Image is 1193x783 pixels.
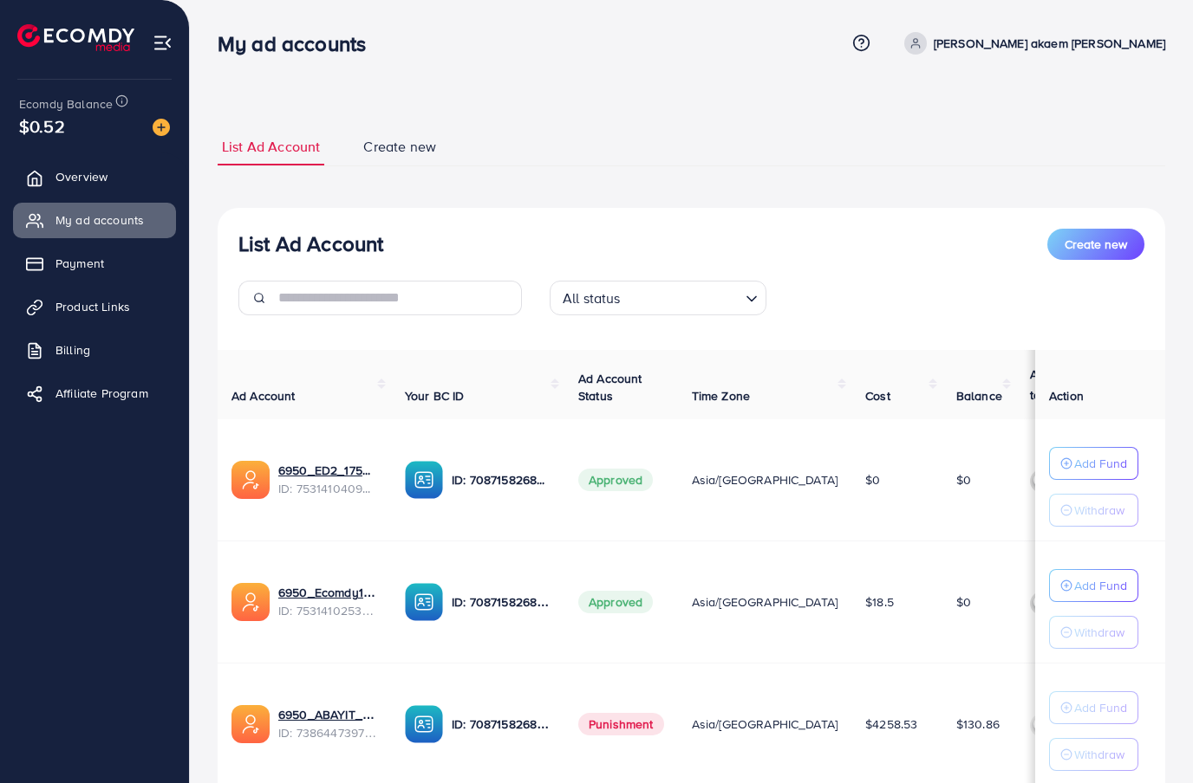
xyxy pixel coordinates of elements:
span: ID: 7531410409363144705 [278,480,377,497]
a: My ad accounts [13,203,176,237]
span: Action [1049,387,1084,404]
span: Time Zone [692,387,750,404]
span: My ad accounts [55,211,144,229]
span: Punishment [578,713,664,735]
a: Overview [13,159,176,194]
input: Search for option [626,282,739,311]
span: Ecomdy Balance [19,95,113,113]
img: ic-ba-acc.ded83a64.svg [405,583,443,621]
span: $0 [956,593,971,611]
span: $4258.53 [865,715,917,733]
span: Ad Account [231,387,296,404]
span: Asia/[GEOGRAPHIC_DATA] [692,715,838,733]
a: Payment [13,246,176,281]
span: List Ad Account [222,137,320,157]
a: Affiliate Program [13,376,176,411]
h3: My ad accounts [218,31,380,56]
p: Add Fund [1074,575,1127,596]
span: ID: 7531410253213204497 [278,602,377,619]
h3: List Ad Account [238,231,383,256]
button: Add Fund [1049,569,1138,602]
img: image [153,119,170,136]
a: 6950_ED2_1753543144102 [278,462,377,479]
span: ID: 7386447397456592912 [278,724,377,741]
span: $0 [956,471,971,489]
span: Your BC ID [405,387,465,404]
span: Cost [865,387,890,404]
p: Add Fund [1074,697,1127,718]
a: 6950_Ecomdy1_1753543101849 [278,584,377,601]
span: Product Links [55,298,130,315]
div: Search for option [550,281,766,315]
img: menu [153,33,173,53]
span: Affiliate Program [55,385,148,402]
p: Add Fund [1074,453,1127,474]
span: Asia/[GEOGRAPHIC_DATA] [692,593,838,611]
span: Payment [55,255,104,272]
button: Withdraw [1049,738,1138,771]
span: Balance [956,387,1002,404]
span: $0 [865,471,880,489]
span: $130.86 [956,715,1000,733]
span: All status [559,286,624,311]
span: Billing [55,341,90,359]
img: ic-ads-acc.e4c84228.svg [231,583,270,621]
img: ic-ads-acc.e4c84228.svg [231,461,270,499]
span: Asia/[GEOGRAPHIC_DATA] [692,471,838,489]
p: [PERSON_NAME] akaem [PERSON_NAME] [934,33,1165,54]
p: ID: 7087158268421734401 [452,469,551,490]
div: <span class='underline'>6950_ED2_1753543144102</span></br>7531410409363144705 [278,462,377,497]
span: $18.5 [865,593,894,611]
a: Product Links [13,289,176,324]
button: Add Fund [1049,447,1138,480]
img: ic-ads-acc.e4c84228.svg [231,705,270,743]
button: Withdraw [1049,494,1138,527]
a: 6950_ABAYIT_1719791319898 [278,706,377,723]
span: Approved [578,591,653,613]
span: Create new [1065,236,1127,253]
span: Approved [578,469,653,491]
img: ic-ba-acc.ded83a64.svg [405,705,443,743]
button: Withdraw [1049,616,1138,649]
a: Billing [13,333,176,367]
button: Add Fund [1049,691,1138,724]
p: ID: 7087158268421734401 [452,592,551,612]
span: Overview [55,168,108,185]
a: [PERSON_NAME] akaem [PERSON_NAME] [897,32,1165,55]
div: <span class='underline'>6950_Ecomdy1_1753543101849</span></br>7531410253213204497 [278,584,377,619]
span: Ad Account Status [578,370,642,404]
p: Withdraw [1074,500,1125,521]
img: logo [17,24,134,51]
img: ic-ba-acc.ded83a64.svg [405,461,443,499]
p: ID: 7087158268421734401 [452,714,551,734]
div: <span class='underline'>6950_ABAYIT_1719791319898</span></br>7386447397456592912 [278,706,377,741]
span: $0.52 [19,113,65,139]
span: Create new [363,137,436,157]
button: Create new [1047,229,1144,260]
p: Withdraw [1074,622,1125,643]
p: Withdraw [1074,744,1125,765]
